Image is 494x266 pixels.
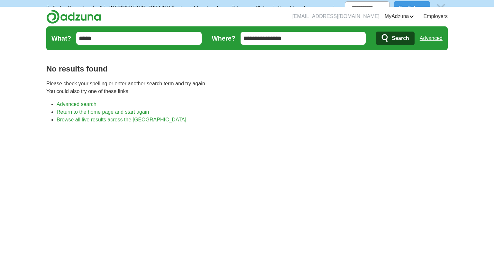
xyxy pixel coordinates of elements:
[57,101,96,107] a: Advanced search
[46,80,448,95] p: Please check your spelling or enter another search term and try again. You could also try one of ...
[392,32,409,45] span: Search
[57,117,186,122] a: Browse all live results across the [GEOGRAPHIC_DATA]
[212,33,235,43] label: Where?
[394,1,430,15] button: Fortfahren
[51,33,71,43] label: What?
[46,9,101,24] img: Adzuna logo
[46,4,344,12] p: Befinden Sie sich aktuell in [GEOGRAPHIC_DATA]? Bitte das richtige Land auswählen, um Stellen in ...
[420,32,443,45] a: Advanced
[46,63,448,75] h1: No results found
[292,13,380,20] li: [EMAIL_ADDRESS][DOMAIN_NAME]
[57,109,149,115] a: Return to the home page and start again
[423,13,448,20] a: Employers
[434,1,448,15] img: icon_close_no_bg.svg
[376,32,414,45] button: Search
[385,13,414,20] a: MyAdzuna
